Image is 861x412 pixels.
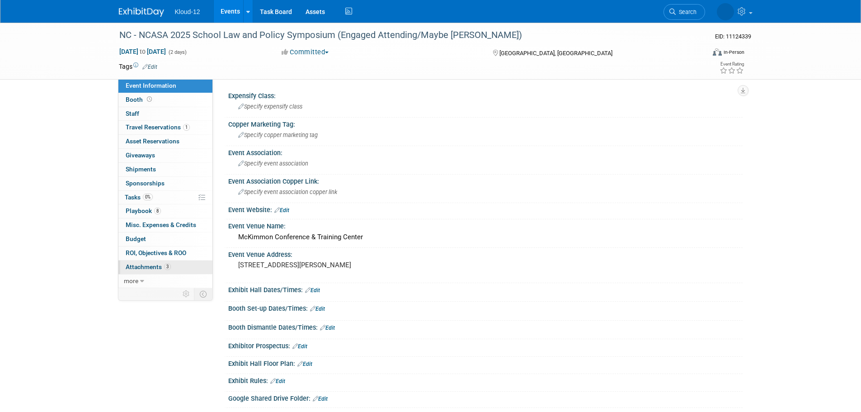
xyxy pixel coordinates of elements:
[235,230,736,244] div: McKimmon Conference & Training Center
[713,48,722,56] img: Format-Inperson.png
[313,396,328,402] a: Edit
[297,361,312,367] a: Edit
[118,218,212,232] a: Misc. Expenses & Credits
[118,107,212,121] a: Staff
[720,62,744,66] div: Event Rating
[118,275,212,288] a: more
[228,248,743,259] div: Event Venue Address:
[119,62,157,71] td: Tags
[118,177,212,190] a: Sponsorships
[652,47,745,61] div: Event Format
[238,261,433,269] pre: [STREET_ADDRESS][PERSON_NAME]
[292,343,307,350] a: Edit
[119,8,164,17] img: ExhibitDay
[118,79,212,93] a: Event Information
[154,208,161,214] span: 8
[270,378,285,384] a: Edit
[126,110,139,117] span: Staff
[228,374,743,386] div: Exhibit Rules:
[175,8,200,15] span: Kloud-12
[126,235,146,242] span: Budget
[274,207,289,213] a: Edit
[126,249,186,256] span: ROI, Objectives & ROO
[124,277,138,284] span: more
[676,9,696,15] span: Search
[118,121,212,134] a: Travel Reservations1
[126,152,155,159] span: Giveaways
[118,135,212,148] a: Asset Reservations
[126,82,176,89] span: Event Information
[143,194,153,200] span: 0%
[164,263,171,270] span: 3
[118,260,212,274] a: Attachments3
[499,50,612,57] span: [GEOGRAPHIC_DATA], [GEOGRAPHIC_DATA]
[126,123,190,131] span: Travel Reservations
[126,207,161,214] span: Playbook
[228,302,743,313] div: Booth Set-up Dates/Times:
[119,47,166,56] span: [DATE] [DATE]
[228,283,743,295] div: Exhibit Hall Dates/Times:
[238,189,337,195] span: Specify event association copper link
[238,132,318,138] span: Specify copper marketing tag
[228,89,743,100] div: Expensify Class:
[228,175,743,186] div: Event Association Copper Link:
[228,219,743,231] div: Event Venue Name:
[278,47,332,57] button: Committed
[228,118,743,129] div: Copper Marketing Tag:
[118,204,212,218] a: Playbook8
[116,27,692,43] div: NC - NCASA 2025 School Law and Policy Symposium (Engaged Attending/Maybe [PERSON_NAME])
[118,232,212,246] a: Budget
[118,93,212,107] a: Booth
[723,49,744,56] div: In-Person
[228,203,743,215] div: Event Website:
[717,3,734,20] img: Gabriela Bravo-Chigwere
[126,263,171,270] span: Attachments
[320,325,335,331] a: Edit
[179,288,194,300] td: Personalize Event Tab Strip
[126,137,179,145] span: Asset Reservations
[238,103,302,110] span: Specify expensify class
[228,339,743,351] div: Exhibitor Prospectus:
[118,246,212,260] a: ROI, Objectives & ROO
[194,288,212,300] td: Toggle Event Tabs
[126,221,196,228] span: Misc. Expenses & Credits
[310,306,325,312] a: Edit
[118,191,212,204] a: Tasks0%
[228,392,743,403] div: Google Shared Drive Folder:
[118,149,212,162] a: Giveaways
[663,4,705,20] a: Search
[228,146,743,157] div: Event Association:
[715,33,751,40] span: Event ID: 11124339
[228,357,743,369] div: Exhibit Hall Floor Plan:
[228,321,743,332] div: Booth Dismantle Dates/Times:
[183,124,190,131] span: 1
[238,160,308,167] span: Specify event association
[126,96,154,103] span: Booth
[145,96,154,103] span: Booth not reserved yet
[126,180,165,187] span: Sponsorships
[118,163,212,176] a: Shipments
[168,49,187,55] span: (2 days)
[125,194,153,201] span: Tasks
[126,166,156,173] span: Shipments
[305,287,320,294] a: Edit
[138,48,147,55] span: to
[142,64,157,70] a: Edit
